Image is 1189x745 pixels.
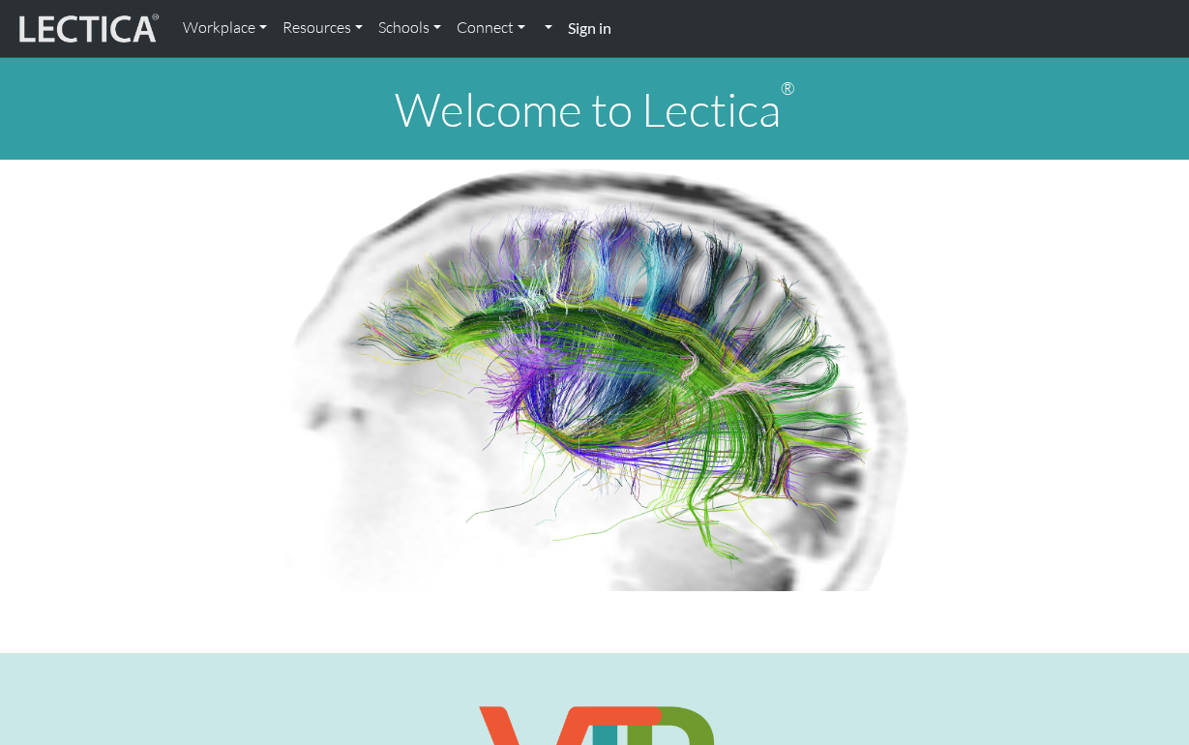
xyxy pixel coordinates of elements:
[568,18,611,37] strong: Sign in
[371,8,449,48] a: Schools
[15,11,160,47] img: lecticalive
[175,8,275,48] a: Workplace
[449,8,533,48] a: Connect
[781,77,795,99] sup: ®
[275,8,371,48] a: Resources
[560,8,619,49] a: Sign in
[271,160,919,591] img: Human Connectome Project Image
